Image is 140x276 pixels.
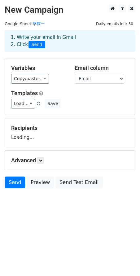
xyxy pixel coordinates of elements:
a: Preview [27,177,54,188]
a: Templates [11,90,38,96]
a: Send [5,177,25,188]
div: 1. Write your email in Gmail 2. Click [6,34,134,48]
div: Loading... [11,125,129,141]
h5: Email column [75,65,129,71]
a: Daily emails left: 50 [94,21,135,26]
h5: Variables [11,65,65,71]
a: 草稿一 [33,21,45,26]
a: Send Test Email [55,177,103,188]
a: Load... [11,99,35,108]
span: Daily emails left: 50 [94,21,135,27]
h5: Advanced [11,157,129,164]
span: Send [28,41,45,48]
h2: New Campaign [5,5,135,15]
a: Copy/paste... [11,74,49,84]
button: Save [45,99,61,108]
h5: Recipients [11,125,129,131]
small: Google Sheet: [5,21,45,26]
